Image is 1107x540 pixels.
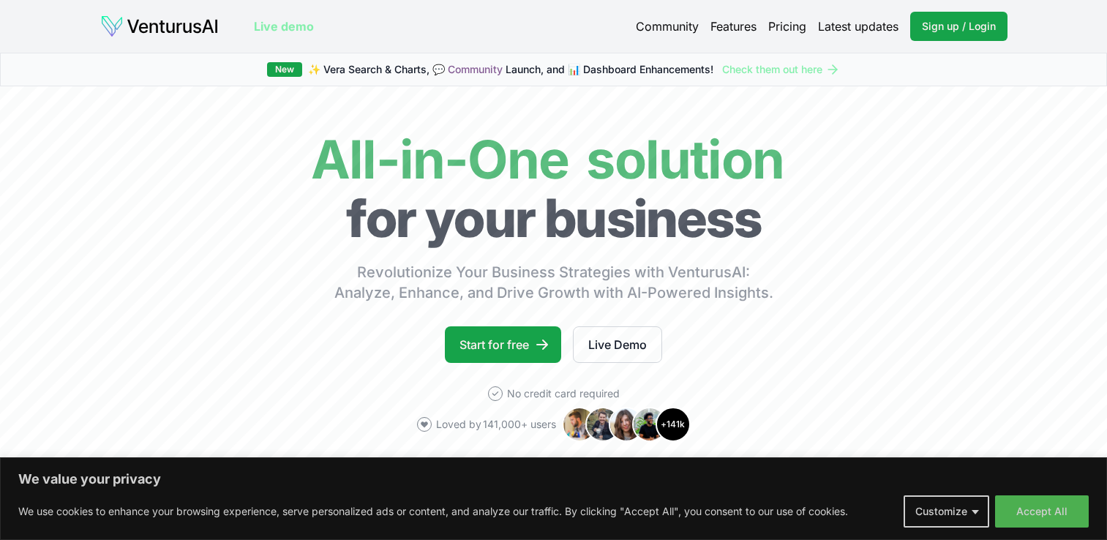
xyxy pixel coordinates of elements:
a: Sign up / Login [910,12,1007,41]
a: Pricing [768,18,806,35]
a: Live Demo [573,326,662,363]
a: Check them out here [722,62,840,77]
img: Avatar 4 [632,407,667,442]
span: ✨ Vera Search & Charts, 💬 Launch, and 📊 Dashboard Enhancements! [308,62,713,77]
a: Community [636,18,699,35]
p: We use cookies to enhance your browsing experience, serve personalized ads or content, and analyz... [18,503,848,520]
a: Community [448,63,503,75]
img: Avatar 2 [585,407,620,442]
p: We value your privacy [18,470,1089,488]
img: Avatar 3 [609,407,644,442]
img: Avatar 1 [562,407,597,442]
button: Accept All [995,495,1089,528]
button: Customize [904,495,989,528]
a: Latest updates [818,18,898,35]
div: New [267,62,302,77]
a: Start for free [445,326,561,363]
a: Live demo [254,18,314,35]
a: Features [710,18,757,35]
span: Sign up / Login [922,19,996,34]
img: logo [100,15,219,38]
